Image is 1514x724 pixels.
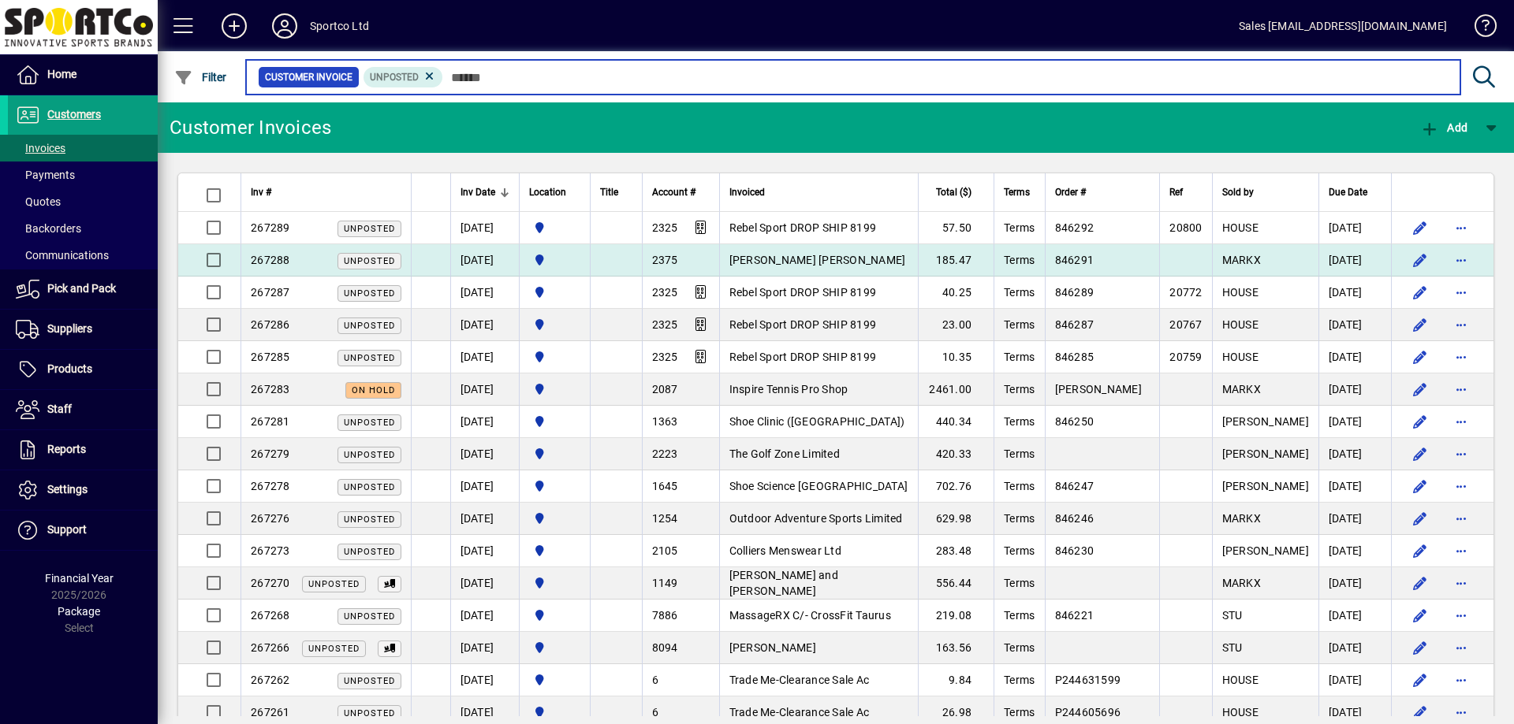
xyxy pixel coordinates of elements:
[1055,480,1094,492] span: 846247
[1222,512,1261,525] span: MARKX
[1222,706,1259,718] span: HOUSE
[1222,641,1243,654] span: STU
[652,577,678,589] span: 1149
[1318,406,1391,438] td: [DATE]
[1222,609,1243,622] span: STU
[1318,438,1391,470] td: [DATE]
[344,708,395,718] span: Unposted
[1222,221,1259,234] span: HOUSE
[251,480,290,492] span: 267278
[1222,577,1261,589] span: MARKX
[1408,280,1433,305] button: Edit
[1004,254,1035,266] span: Terms
[265,69,352,85] span: Customer Invoice
[1318,373,1391,406] td: [DATE]
[529,184,566,201] span: Location
[1004,184,1030,201] span: Terms
[918,438,994,470] td: 420.33
[344,321,395,331] span: Unposted
[729,184,909,201] div: Invoiced
[529,348,580,366] span: Sportco Ltd Warehouse
[344,450,395,460] span: Unposted
[918,406,994,438] td: 440.34
[1318,470,1391,503] td: [DATE]
[450,373,519,406] td: [DATE]
[1318,535,1391,567] td: [DATE]
[529,510,580,527] span: Sportco Ltd Warehouse
[450,277,519,309] td: [DATE]
[1449,667,1474,692] button: More options
[918,373,994,406] td: 2461.00
[918,567,994,600] td: 556.44
[652,351,678,363] span: 2325
[344,418,395,428] span: Unposted
[1449,506,1474,531] button: More options
[251,254,290,266] span: 267288
[251,447,290,460] span: 267279
[729,383,848,395] span: Inspire Tennis Pro Shop
[16,195,61,208] span: Quotes
[170,115,331,140] div: Customer Invoices
[308,579,360,589] span: Unposted
[450,567,519,600] td: [DATE]
[729,184,765,201] span: Invoiced
[47,282,116,295] span: Pick and Pack
[251,577,290,589] span: 267270
[1318,212,1391,244] td: [DATE]
[1408,377,1433,402] button: Edit
[1004,706,1035,718] span: Terms
[1318,341,1391,373] td: [DATE]
[1004,480,1035,492] span: Terms
[1055,286,1094,299] span: 846289
[729,674,870,686] span: Trade Me-Clearance Sale Ac
[174,71,227,84] span: Filter
[918,470,994,503] td: 702.76
[47,443,86,455] span: Reports
[16,222,81,235] span: Backorders
[1055,351,1094,363] span: 846285
[1408,312,1433,337] button: Edit
[1222,415,1309,428] span: [PERSON_NAME]
[1449,215,1474,240] button: More options
[8,269,158,309] a: Pick and Pack
[251,641,290,654] span: 267266
[529,219,580,236] span: Sportco Ltd Warehouse
[729,480,908,492] span: Shoe Science [GEOGRAPHIC_DATA]
[47,322,92,335] span: Suppliers
[1408,473,1433,499] button: Edit
[1055,221,1094,234] span: 846292
[1055,512,1094,525] span: 846246
[652,609,678,622] span: 7886
[1449,538,1474,563] button: More options
[16,169,75,181] span: Payments
[1004,577,1035,589] span: Terms
[344,611,395,622] span: Unposted
[1004,351,1035,363] span: Terms
[1004,609,1035,622] span: Terms
[918,535,994,567] td: 283.48
[529,704,580,721] span: Sportco Ltd Warehouse
[529,639,580,656] span: Sportco Ltd Warehouse
[1408,603,1433,628] button: Edit
[729,706,870,718] span: Trade Me-Clearance Sale Ac
[1222,184,1309,201] div: Sold by
[251,318,290,331] span: 267286
[1408,506,1433,531] button: Edit
[729,569,838,597] span: [PERSON_NAME] and [PERSON_NAME]
[1004,512,1035,525] span: Terms
[918,212,994,244] td: 57.50
[8,310,158,349] a: Suppliers
[364,67,443,87] mat-chip: Customer Invoice Status: Unposted
[308,644,360,654] span: Unposted
[529,284,580,301] span: Sportco Ltd Warehouse
[1169,318,1202,331] span: 20767
[1222,480,1309,492] span: [PERSON_NAME]
[1169,286,1202,299] span: 20772
[1004,415,1035,428] span: Terms
[729,609,891,622] span: MassageRX C/- CrossFit Taurus
[1318,277,1391,309] td: [DATE]
[1004,318,1035,331] span: Terms
[918,503,994,535] td: 629.98
[1004,221,1035,234] span: Terms
[1318,309,1391,341] td: [DATE]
